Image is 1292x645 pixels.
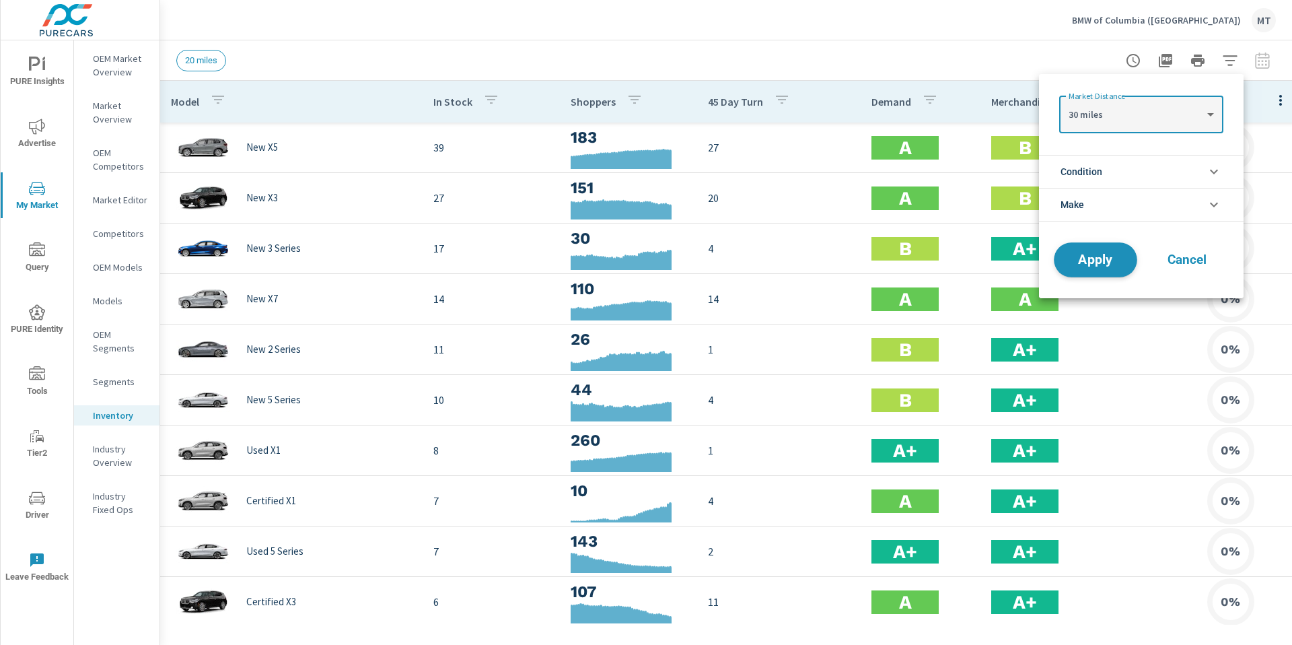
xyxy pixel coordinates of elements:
[1054,242,1137,277] button: Apply
[1039,149,1244,227] ul: filter options
[1160,254,1214,266] span: Cancel
[1061,189,1084,221] span: Make
[1069,108,1201,121] p: 30 miles
[1059,101,1223,128] div: 30 miles
[1068,254,1123,267] span: Apply
[1061,156,1102,188] span: Condition
[1147,243,1227,277] button: Cancel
